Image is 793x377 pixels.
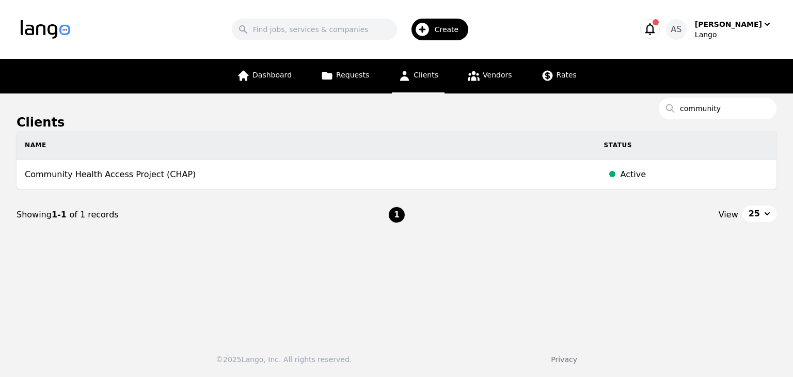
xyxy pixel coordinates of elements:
nav: Page navigation [17,190,776,240]
div: Lango [695,29,772,40]
a: Dashboard [231,59,298,93]
button: AS[PERSON_NAME]Lango [666,19,772,40]
div: © 2025 Lango, Inc. All rights reserved. [216,354,352,365]
span: Dashboard [252,71,292,79]
a: Vendors [461,59,518,93]
h1: Clients [17,114,776,131]
a: Requests [314,59,375,93]
span: Rates [557,71,577,79]
button: 25 [742,206,776,222]
div: Active [621,168,768,181]
span: 1-1 [52,210,69,219]
input: Search [659,98,776,119]
span: AS [671,23,681,36]
img: Logo [21,20,70,39]
input: Find jobs, services & companies [232,19,397,40]
a: Rates [535,59,583,93]
span: Clients [414,71,438,79]
span: View [719,209,738,221]
td: Community Health Access Project (CHAP) [17,160,596,190]
th: Status [596,131,776,160]
span: Requests [336,71,369,79]
span: Vendors [483,71,512,79]
th: Name [17,131,596,160]
a: Privacy [551,355,577,364]
span: 25 [749,208,760,220]
span: Create [435,24,466,35]
button: Create [397,14,475,44]
div: Showing of 1 records [17,209,388,221]
div: [PERSON_NAME] [695,19,762,29]
a: Clients [392,59,445,93]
